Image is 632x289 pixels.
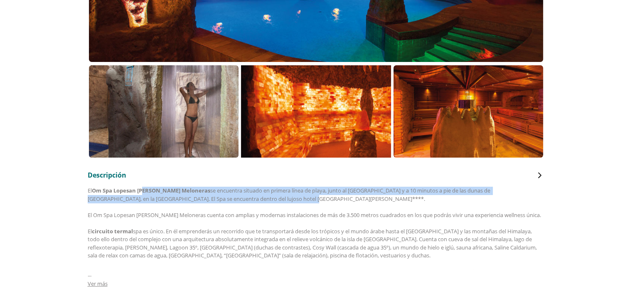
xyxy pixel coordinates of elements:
span: Ver más [88,280,108,287]
button: Descripción [88,170,545,180]
span: Descripción [88,170,126,180]
strong: circuito termal [92,227,133,235]
button: Ver más [88,280,108,288]
span: ... [88,270,91,279]
strong: Om Spa Lopesan [PERSON_NAME] Meloneras [92,187,210,194]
